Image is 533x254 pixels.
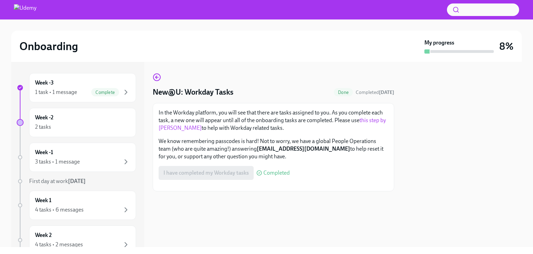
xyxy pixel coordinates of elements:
a: Week 14 tasks • 6 messages [17,191,136,220]
div: 2 tasks [35,123,51,131]
div: 4 tasks • 6 messages [35,206,84,214]
img: Udemy [14,4,36,15]
strong: [DATE] [68,178,86,184]
span: Completed [356,89,394,95]
h6: Week 2 [35,231,52,239]
a: Week -22 tasks [17,108,136,137]
div: 3 tasks • 1 message [35,158,80,166]
h2: Onboarding [19,39,78,53]
a: Week -13 tasks • 1 message [17,143,136,172]
span: First day at work [29,178,86,184]
p: In the Workday platform, you will see that there are tasks assigned to you. As you complete each ... [159,109,388,132]
p: We know remembering passcodes is hard! Not to worry, we have a global People Operations team (who... [159,137,388,160]
h6: Week -2 [35,114,53,121]
h4: New@U: Workday Tasks [153,87,234,97]
a: First day at work[DATE] [17,177,136,185]
strong: [DATE] [379,89,394,95]
h6: Week 1 [35,197,51,204]
h3: 8% [499,40,514,53]
span: Done [334,90,353,95]
span: Complete [91,90,119,95]
div: 1 task • 1 message [35,88,77,96]
span: Completed [263,170,290,176]
strong: My progress [424,39,454,47]
div: 4 tasks • 2 messages [35,241,83,248]
strong: [EMAIL_ADDRESS][DOMAIN_NAME] [257,145,350,152]
h6: Week -3 [35,79,54,87]
span: October 8th, 2025 12:38 [356,89,394,96]
a: Week -31 task • 1 messageComplete [17,73,136,102]
h6: Week -1 [35,149,53,156]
